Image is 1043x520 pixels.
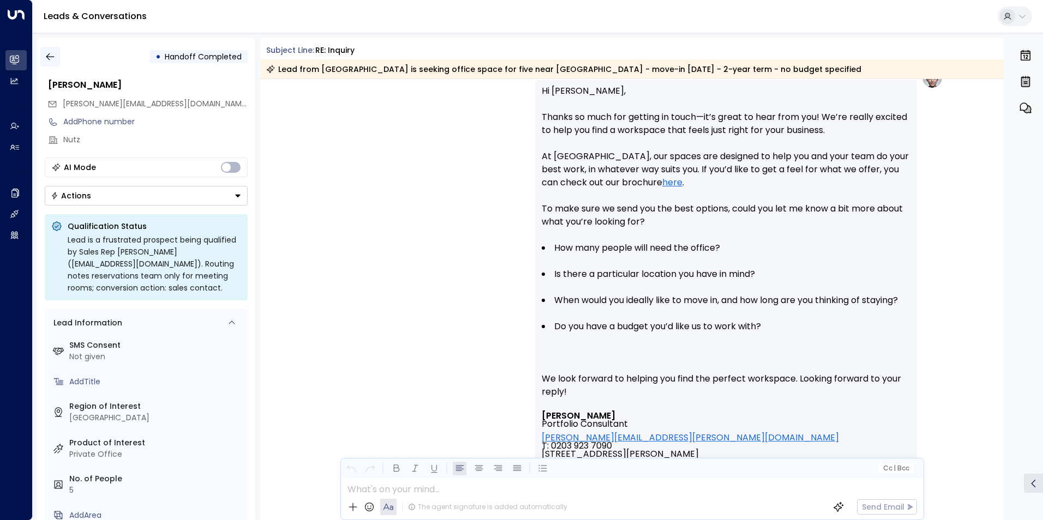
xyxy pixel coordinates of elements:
div: Not given [69,351,243,362]
div: [PERSON_NAME] [48,78,248,92]
label: Region of Interest [69,401,243,412]
span: Portfolio Consultant [542,420,628,428]
div: Button group with a nested menu [45,186,248,205]
span: [STREET_ADDRESS][PERSON_NAME] [542,450,699,466]
div: Lead is a frustrated prospect being qualified by Sales Rep [PERSON_NAME] ([EMAIL_ADDRESS][DOMAIN_... [68,234,241,294]
div: Private Office [69,449,243,460]
span: | [894,464,896,472]
div: AddPhone number [63,116,248,128]
label: SMS Consent [69,340,243,351]
button: Cc|Bcc [878,463,913,474]
button: Redo [363,462,377,475]
button: Undo [344,462,358,475]
div: Lead from [GEOGRAPHIC_DATA] is seeking office space for five near [GEOGRAPHIC_DATA] - move-in [DA... [266,64,861,75]
div: Nutz [63,134,248,146]
span: [PERSON_NAME][EMAIL_ADDRESS][DOMAIN_NAME] [63,98,249,109]
span: Subject Line: [266,45,314,56]
a: [PERSON_NAME][EMAIL_ADDRESS][PERSON_NAME][DOMAIN_NAME] [542,433,839,442]
p: Hi [PERSON_NAME], Thanks so much for getting in touch—it’s great to hear from you! We’re really e... [542,84,910,228]
span: Cc Bcc [883,464,909,472]
label: No. of People [69,473,243,485]
div: RE: Inquiry [315,45,355,56]
div: • [155,47,161,66]
font: [PERSON_NAME] [542,409,615,422]
div: The agent signature is added automatically [408,502,567,512]
div: 5 [69,485,243,496]
span: jason@mermade.co.uk [63,98,248,110]
li: When would you ideally like to move in, and how long are you thinking of staying? [542,294,910,307]
button: Actions [45,186,248,205]
a: here [662,176,682,189]
li: Is there a particular location you have in mind? [542,268,910,281]
div: Lead Information [50,317,122,329]
div: Actions [51,191,91,201]
span: Handoff Completed [165,51,242,62]
div: [GEOGRAPHIC_DATA] [69,412,243,424]
div: AI Mode [64,162,96,173]
li: Do you have a budget you’d like us to work with? [542,320,910,333]
div: AddTitle [69,376,243,388]
p: Qualification Status [68,221,241,232]
li: How many people will need the office? [542,241,910,255]
span: T: 0203 923 7090 [542,442,612,450]
label: Product of Interest [69,437,243,449]
a: Leads & Conversations [44,10,147,22]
